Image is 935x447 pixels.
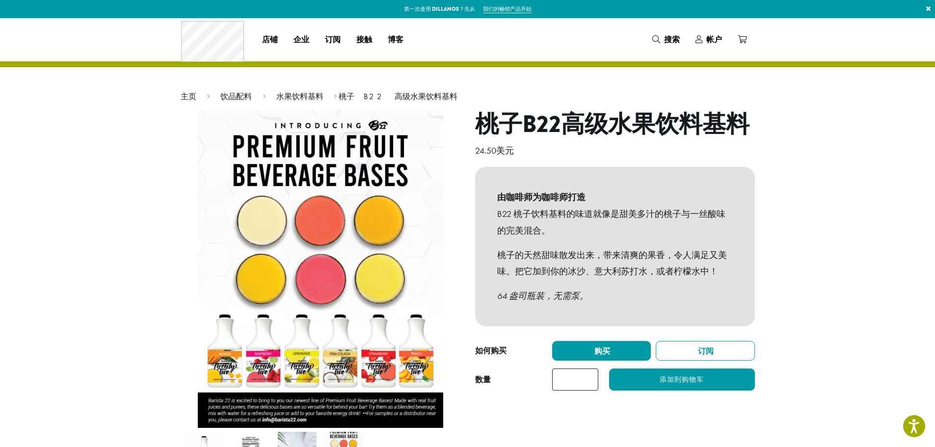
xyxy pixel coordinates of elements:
a: 水果饮料基料 [276,91,323,102]
font: 由咖啡师为咖啡师打造 [497,191,586,203]
font: 订阅 [698,346,714,356]
font: › [334,87,337,103]
a: 饮品配料 [220,91,252,102]
font: B22 桃子饮料基料的味道就像是甜美多汁的桃子与一丝酸味的完美混合。 [497,208,725,236]
font: 桃子 B22 高级水果饮料基料 [339,91,457,102]
a: 我们的畅销产品开始 [483,5,532,13]
font: 数量 [475,374,491,385]
font: 桃子B22高级水果饮料基料 [475,107,749,141]
font: 64 盎司瓶装，无需泵。 [497,290,588,301]
a: 店铺 [254,32,286,48]
font: 购买 [594,346,610,356]
a: 主页 [181,91,196,102]
font: 第一次使用 Dillanos？先从 [404,5,475,13]
font: 24.50 [475,145,496,156]
font: 订阅 [325,34,341,45]
font: 如何购买 [475,345,507,356]
font: 博客 [388,34,403,45]
font: 帐户 [706,34,722,45]
input: 产品数量 [552,368,598,391]
font: 搜索 [664,34,680,45]
nav: 面包屑 [181,91,755,103]
font: › [263,87,266,103]
font: 美元 [496,145,514,156]
font: 企业 [294,34,309,45]
font: 桃子的天然甜味散发出来，带来清爽的果香，令人满足又美味。把它加到你的冰沙、意大利苏打水，或者柠檬水中！ [497,249,727,277]
a: 搜索 [644,31,688,48]
font: 添加到购物车 [660,374,704,385]
button: 添加到购物车 [609,368,754,391]
font: 接触 [356,34,372,45]
font: 店铺 [262,34,278,45]
font: › [207,87,210,103]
